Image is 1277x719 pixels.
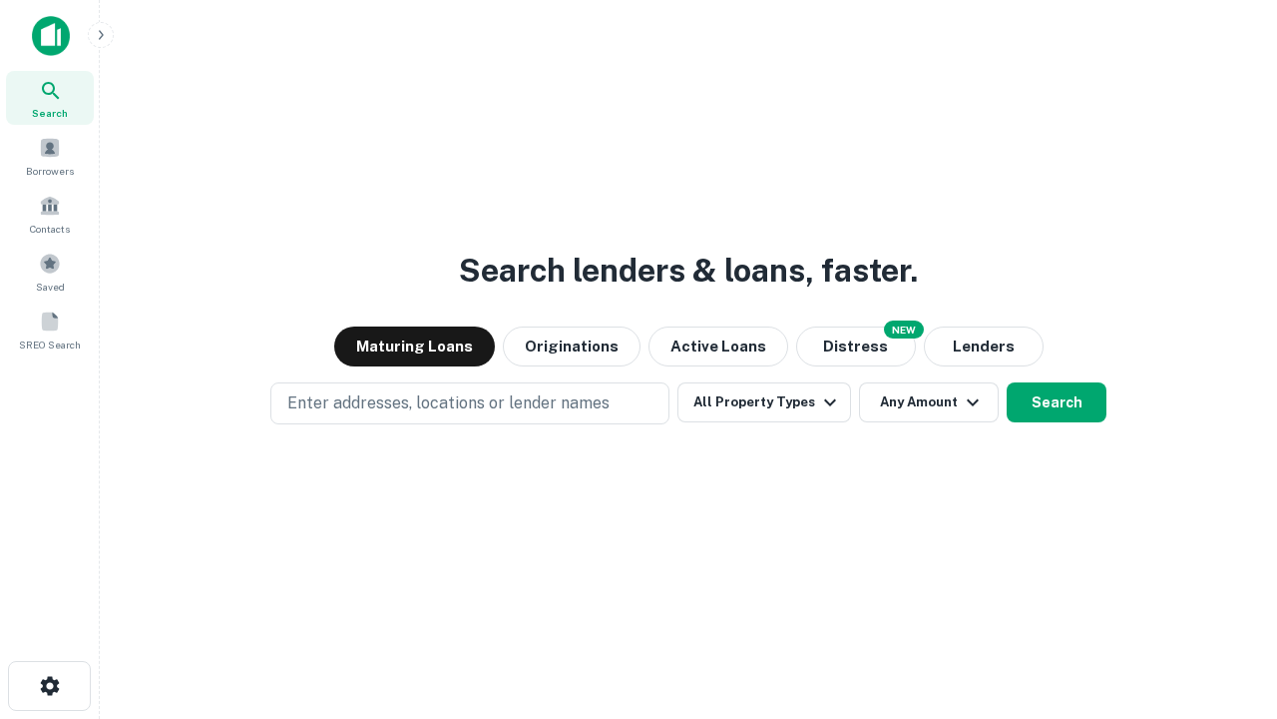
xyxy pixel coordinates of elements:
[334,327,495,366] button: Maturing Loans
[19,337,81,353] span: SREO Search
[1007,382,1106,422] button: Search
[1177,559,1277,655] iframe: Chat Widget
[26,163,74,179] span: Borrowers
[270,382,669,424] button: Enter addresses, locations or lender names
[32,16,70,56] img: capitalize-icon.png
[648,327,788,366] button: Active Loans
[6,303,94,357] a: SREO Search
[677,382,851,422] button: All Property Types
[6,129,94,183] a: Borrowers
[32,105,68,121] span: Search
[6,245,94,299] a: Saved
[6,187,94,241] a: Contacts
[287,391,610,415] p: Enter addresses, locations or lender names
[859,382,999,422] button: Any Amount
[796,327,916,366] button: Search distressed loans with lien and other non-mortgage details.
[459,247,918,295] h3: Search lenders & loans, faster.
[30,221,70,237] span: Contacts
[503,327,640,366] button: Originations
[6,71,94,125] a: Search
[36,279,65,295] span: Saved
[884,321,924,339] div: NEW
[924,327,1044,366] button: Lenders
